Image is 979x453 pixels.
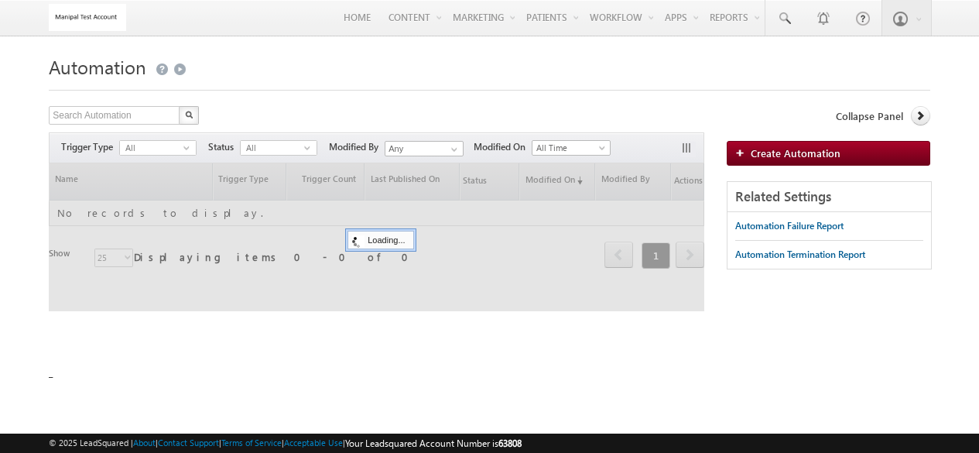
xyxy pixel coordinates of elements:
[49,50,930,438] div: _
[727,182,931,212] div: Related Settings
[158,438,219,448] a: Contact Support
[735,219,844,233] div: Automation Failure Report
[208,140,240,154] span: Status
[183,144,196,151] span: select
[735,148,751,157] img: add_icon.png
[532,141,606,155] span: All Time
[347,231,413,249] div: Loading...
[474,140,532,154] span: Modified On
[345,438,522,449] span: Your Leadsquared Account Number is
[498,438,522,449] span: 63808
[329,140,385,154] span: Modified By
[836,109,903,123] span: Collapse Panel
[241,141,304,155] span: All
[221,438,282,448] a: Terms of Service
[133,438,156,448] a: About
[49,4,126,31] img: Custom Logo
[49,436,522,451] span: © 2025 LeadSquared | | | | |
[185,111,193,118] img: Search
[304,144,317,151] span: select
[735,241,865,269] a: Automation Termination Report
[284,438,343,448] a: Acceptable Use
[120,141,183,155] span: All
[735,248,865,262] div: Automation Termination Report
[385,141,464,156] input: Type to Search
[751,146,840,160] span: Create Automation
[49,54,146,79] span: Automation
[443,142,462,157] a: Show All Items
[532,140,611,156] a: All Time
[735,212,844,240] a: Automation Failure Report
[61,140,119,154] span: Trigger Type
